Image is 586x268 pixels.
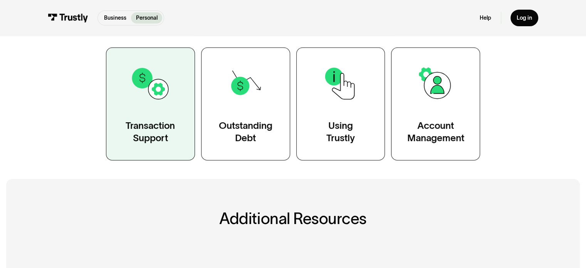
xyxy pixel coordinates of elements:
a: Business [99,12,131,24]
p: Personal [136,14,158,22]
div: Account Management [407,120,464,145]
a: Log in [510,10,538,26]
div: Transaction Support [126,120,175,145]
img: Trustly Logo [48,13,88,22]
a: OutstandingDebt [201,47,290,160]
a: AccountManagement [391,47,480,160]
div: Outstanding Debt [219,120,272,145]
a: Help [480,14,491,21]
ul: Language list [15,256,46,265]
a: Personal [131,12,162,24]
div: Log in [517,14,532,21]
a: UsingTrustly [296,47,385,160]
p: Business [104,14,126,22]
a: TransactionSupport [106,47,195,160]
aside: Language selected: English (United States) [8,256,46,265]
h2: Additional Resources [67,210,519,227]
div: Using Trustly [326,120,355,145]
